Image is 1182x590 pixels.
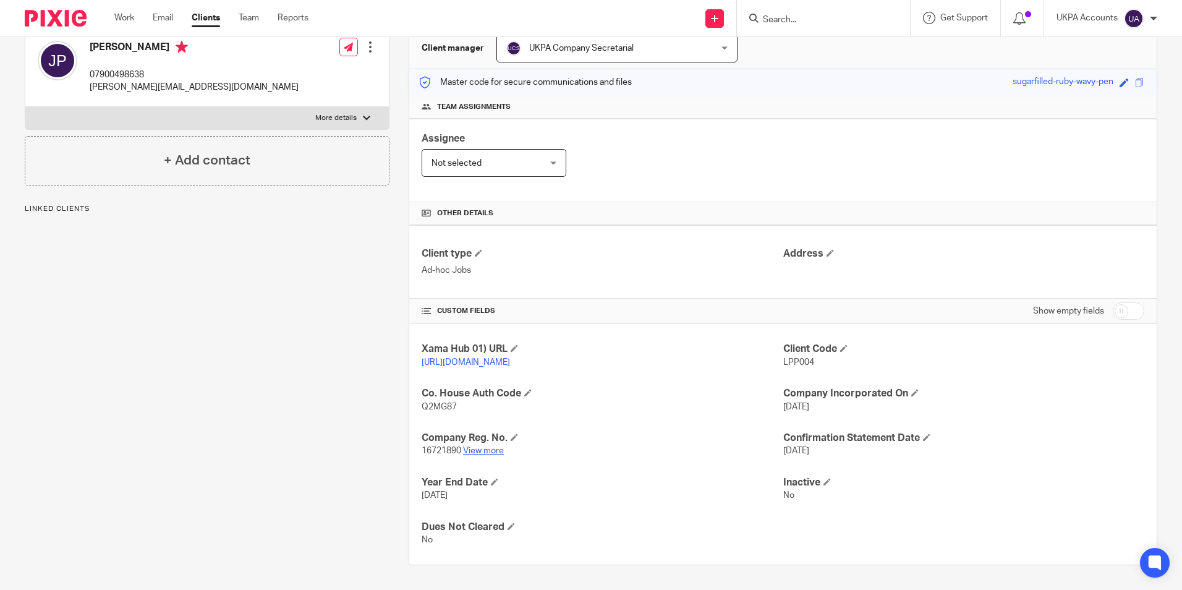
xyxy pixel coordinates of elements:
[529,44,634,53] span: UKPA Company Secretarial
[783,447,809,455] span: [DATE]
[432,159,482,168] span: Not selected
[239,12,259,24] a: Team
[1124,9,1144,28] img: svg%3E
[422,476,783,489] h4: Year End Date
[1057,12,1118,24] p: UKPA Accounts
[422,42,484,54] h3: Client manager
[153,12,173,24] a: Email
[90,41,299,56] h4: [PERSON_NAME]
[192,12,220,24] a: Clients
[437,102,511,112] span: Team assignments
[25,10,87,27] img: Pixie
[1013,75,1113,90] div: sugarfilled-ruby-wavy-pen
[422,358,510,367] a: [URL][DOMAIN_NAME]
[422,387,783,400] h4: Co. House Auth Code
[783,491,794,500] span: No
[506,41,521,56] img: svg%3E
[315,113,357,123] p: More details
[278,12,308,24] a: Reports
[90,81,299,93] p: [PERSON_NAME][EMAIL_ADDRESS][DOMAIN_NAME]
[422,264,783,276] p: Ad-hoc Jobs
[114,12,134,24] a: Work
[783,343,1144,356] h4: Client Code
[783,432,1144,445] h4: Confirmation Statement Date
[783,403,809,411] span: [DATE]
[25,204,389,214] p: Linked clients
[437,208,493,218] span: Other details
[422,134,465,143] span: Assignee
[90,69,299,81] p: 07900498638
[422,306,783,316] h4: CUSTOM FIELDS
[422,432,783,445] h4: Company Reg. No.
[422,447,461,455] span: 16721890
[422,521,783,534] h4: Dues Not Cleared
[422,536,433,544] span: No
[419,76,632,88] p: Master code for secure communications and files
[422,343,783,356] h4: Xama Hub 01) URL
[1033,305,1104,317] label: Show empty fields
[940,14,988,22] span: Get Support
[422,247,783,260] h4: Client type
[783,387,1144,400] h4: Company Incorporated On
[422,403,457,411] span: Q2MG87
[783,476,1144,489] h4: Inactive
[38,41,77,80] img: svg%3E
[176,41,188,53] i: Primary
[762,15,873,26] input: Search
[164,151,250,170] h4: + Add contact
[783,358,814,367] span: LPP004
[422,491,448,500] span: [DATE]
[783,247,1144,260] h4: Address
[463,447,504,455] a: View more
